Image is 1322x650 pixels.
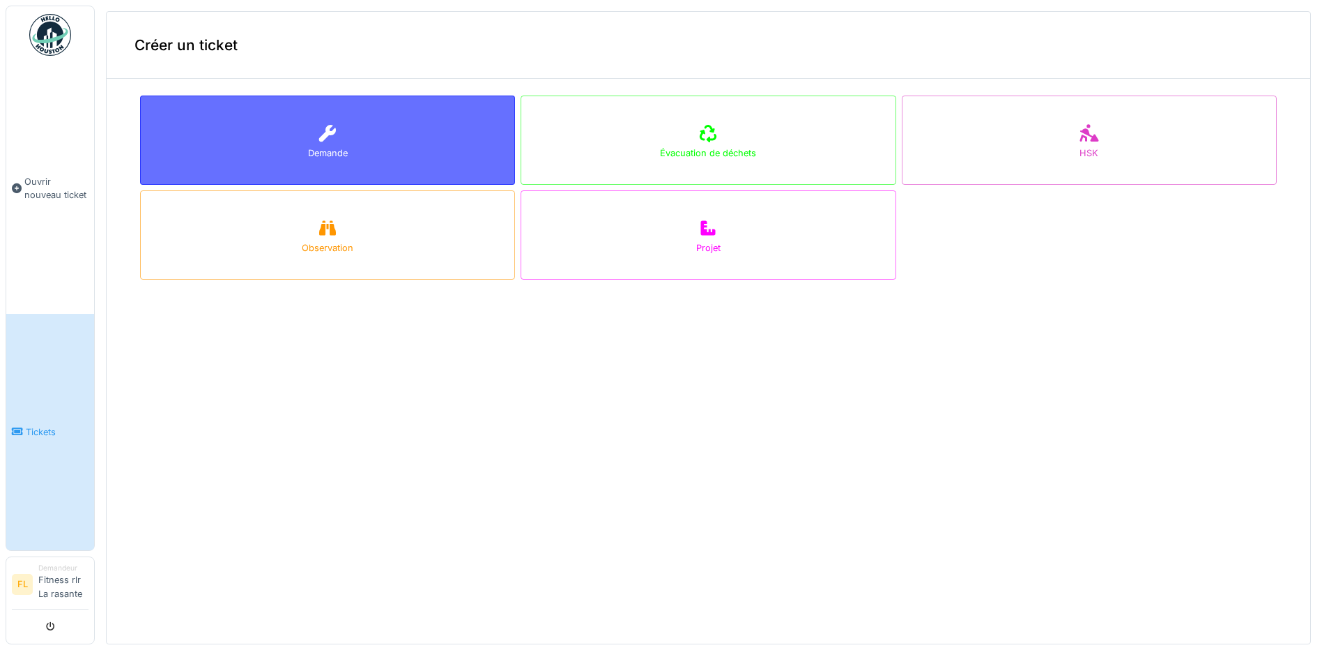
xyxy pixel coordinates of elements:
[38,563,89,606] li: Fitness rlr La rasante
[6,314,94,550] a: Tickets
[26,425,89,439] span: Tickets
[12,563,89,610] a: FL DemandeurFitness rlr La rasante
[1079,146,1098,160] div: HSK
[660,146,756,160] div: Évacuation de déchets
[302,241,353,255] div: Observation
[38,563,89,573] div: Demandeur
[24,175,89,202] span: Ouvrir nouveau ticket
[308,146,348,160] div: Demande
[12,574,33,595] li: FL
[696,241,721,255] div: Projet
[6,63,94,314] a: Ouvrir nouveau ticket
[107,12,1310,79] div: Créer un ticket
[29,14,71,56] img: Badge_color-CXgf-gQk.svg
